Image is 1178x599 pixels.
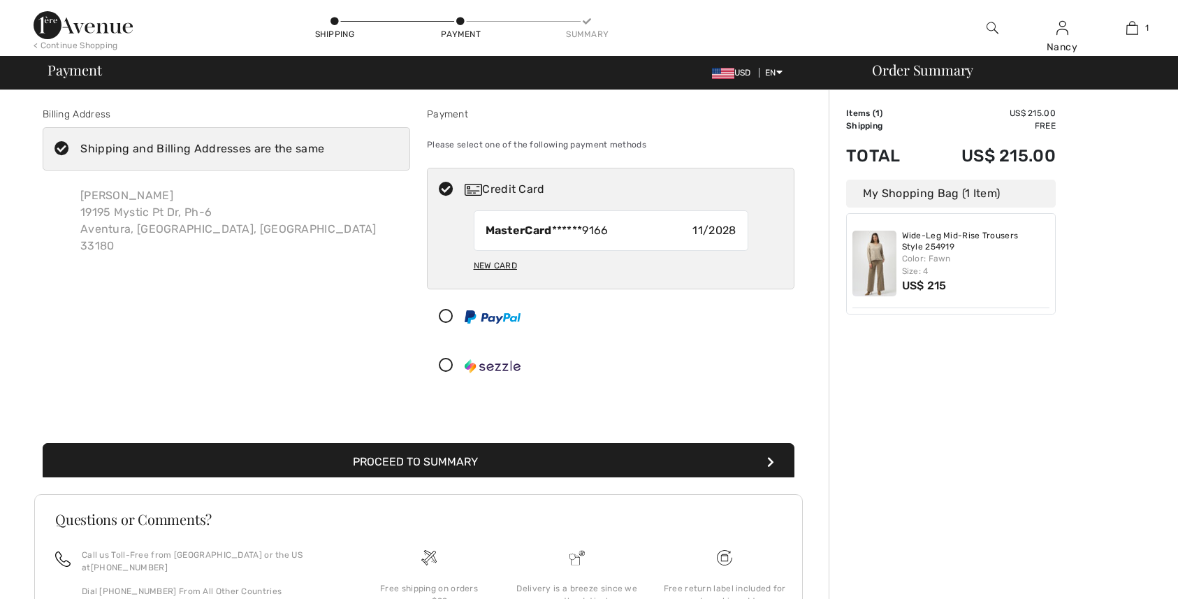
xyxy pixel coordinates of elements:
[91,563,168,572] a: [PHONE_NUMBER]
[712,68,734,79] img: US Dollar
[55,551,71,567] img: call
[427,107,794,122] div: Payment
[922,107,1056,120] td: US$ 215.00
[55,512,782,526] h3: Questions or Comments?
[922,132,1056,180] td: US$ 215.00
[34,39,118,52] div: < Continue Shopping
[82,549,338,574] p: Call us Toll-Free from [GEOGRAPHIC_DATA] or the US at
[82,585,338,598] p: Dial [PHONE_NUMBER] From All Other Countries
[1098,20,1166,36] a: 1
[34,11,133,39] img: 1ère Avenue
[48,63,101,77] span: Payment
[846,180,1056,208] div: My Shopping Bag (1 Item)
[566,28,608,41] div: Summary
[902,231,1050,252] a: Wide-Leg Mid-Rise Trousers Style 254919
[1028,40,1096,55] div: Nancy
[486,224,552,237] strong: MasterCard
[569,550,585,565] img: Delivery is a breeze since we pay the duties!
[902,279,947,292] span: US$ 215
[80,140,324,157] div: Shipping and Billing Addresses are the same
[987,20,998,36] img: search the website
[43,107,410,122] div: Billing Address
[1056,20,1068,36] img: My Info
[465,181,785,198] div: Credit Card
[421,550,437,565] img: Free shipping on orders over $99
[922,120,1056,132] td: Free
[712,68,757,78] span: USD
[765,68,783,78] span: EN
[427,127,794,162] div: Please select one of the following payment methods
[875,108,880,118] span: 1
[465,310,521,324] img: PayPal
[902,252,1050,277] div: Color: Fawn Size: 4
[852,231,896,296] img: Wide-Leg Mid-Rise Trousers Style 254919
[1145,22,1149,34] span: 1
[43,443,794,481] button: Proceed to Summary
[1056,21,1068,34] a: Sign In
[717,550,732,565] img: Free shipping on orders over $99
[69,176,388,266] div: [PERSON_NAME] 19195 Mystic Pt Dr, Ph-6 Aventura, [GEOGRAPHIC_DATA], [GEOGRAPHIC_DATA] 33180
[440,28,482,41] div: Payment
[1126,20,1138,36] img: My Bag
[846,107,922,120] td: Items ( )
[465,184,482,196] img: Credit Card
[465,359,521,373] img: Sezzle
[314,28,356,41] div: Shipping
[846,120,922,132] td: Shipping
[474,254,517,277] div: New Card
[846,132,922,180] td: Total
[855,63,1170,77] div: Order Summary
[692,222,736,239] span: 11/2028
